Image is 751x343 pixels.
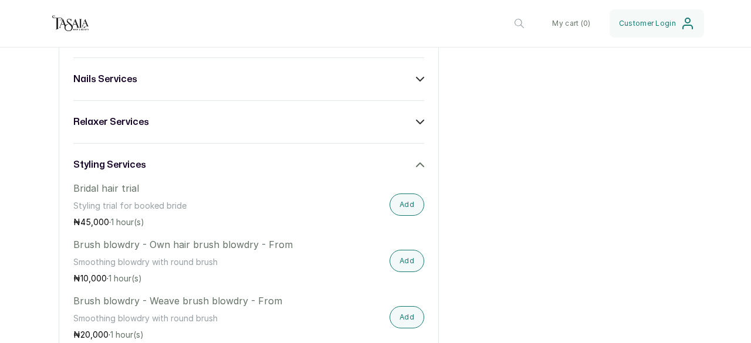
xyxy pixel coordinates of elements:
[73,273,319,284] p: ₦ ·
[110,330,144,339] span: 1 hour(s)
[390,306,424,328] button: Add
[73,294,319,308] p: Brush blowdry - Weave brush blowdry - From
[619,19,676,28] span: Customer Login
[111,217,144,227] span: 1 hour(s)
[73,329,319,341] p: ₦ ·
[80,330,109,339] span: 20,000
[390,250,424,272] button: Add
[73,256,319,268] p: Smoothing blowdry with round brush
[73,158,146,172] h3: styling services
[73,200,319,212] p: Styling trial for booked bride
[109,273,142,283] span: 1 hour(s)
[73,237,319,252] p: Brush blowdry - Own hair brush blowdry - From
[80,217,109,227] span: 45,000
[80,273,107,283] span: 10,000
[73,72,137,86] h3: nails services
[73,181,319,195] p: Bridal hair trial
[543,9,600,38] button: My cart (0)
[73,313,319,324] p: Smoothing blowdry with round brush
[73,115,149,129] h3: relaxer services
[47,12,94,35] img: business logo
[73,216,319,228] p: ₦ ·
[610,9,704,38] button: Customer Login
[390,193,424,216] button: Add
